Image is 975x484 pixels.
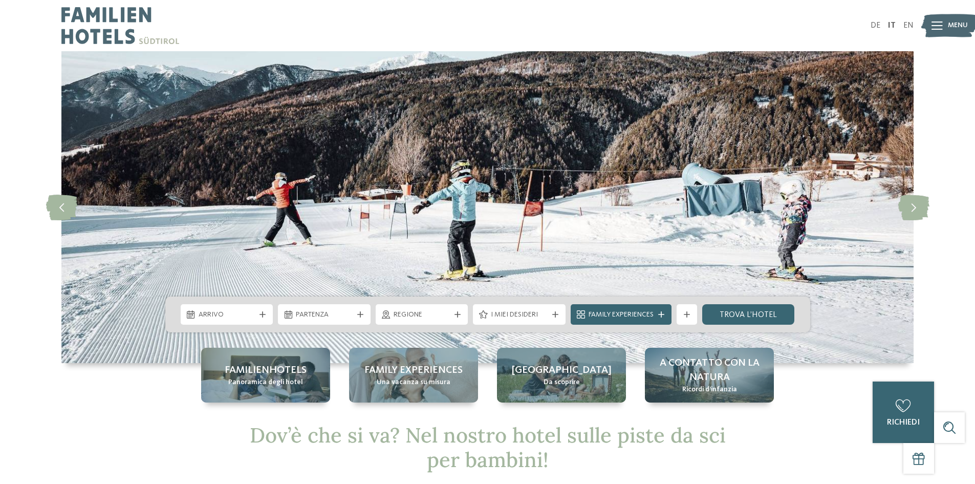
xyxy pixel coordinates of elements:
span: Familienhotels [225,363,307,377]
span: Una vacanza su misura [377,377,450,388]
span: Family experiences [364,363,463,377]
span: Da scoprire [544,377,580,388]
span: Family Experiences [589,310,654,320]
span: A contatto con la natura [655,356,764,385]
span: Arrivo [199,310,255,320]
span: Dov’è che si va? Nel nostro hotel sulle piste da sci per bambini! [250,422,726,473]
span: Menu [948,20,968,31]
span: Partenza [296,310,353,320]
span: Regione [394,310,450,320]
a: DE [871,22,880,30]
span: Ricordi d’infanzia [682,385,737,395]
a: Hotel sulle piste da sci per bambini: divertimento senza confini A contatto con la natura Ricordi... [645,348,774,403]
a: Hotel sulle piste da sci per bambini: divertimento senza confini [GEOGRAPHIC_DATA] Da scoprire [497,348,626,403]
a: richiedi [873,382,934,443]
a: trova l’hotel [702,304,795,325]
span: richiedi [887,418,920,427]
span: I miei desideri [491,310,548,320]
a: IT [888,22,896,30]
img: Hotel sulle piste da sci per bambini: divertimento senza confini [61,51,914,363]
a: Hotel sulle piste da sci per bambini: divertimento senza confini Family experiences Una vacanza s... [349,348,478,403]
span: [GEOGRAPHIC_DATA] [512,363,612,377]
span: Panoramica degli hotel [228,377,303,388]
a: EN [903,22,914,30]
a: Hotel sulle piste da sci per bambini: divertimento senza confini Familienhotels Panoramica degli ... [201,348,330,403]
